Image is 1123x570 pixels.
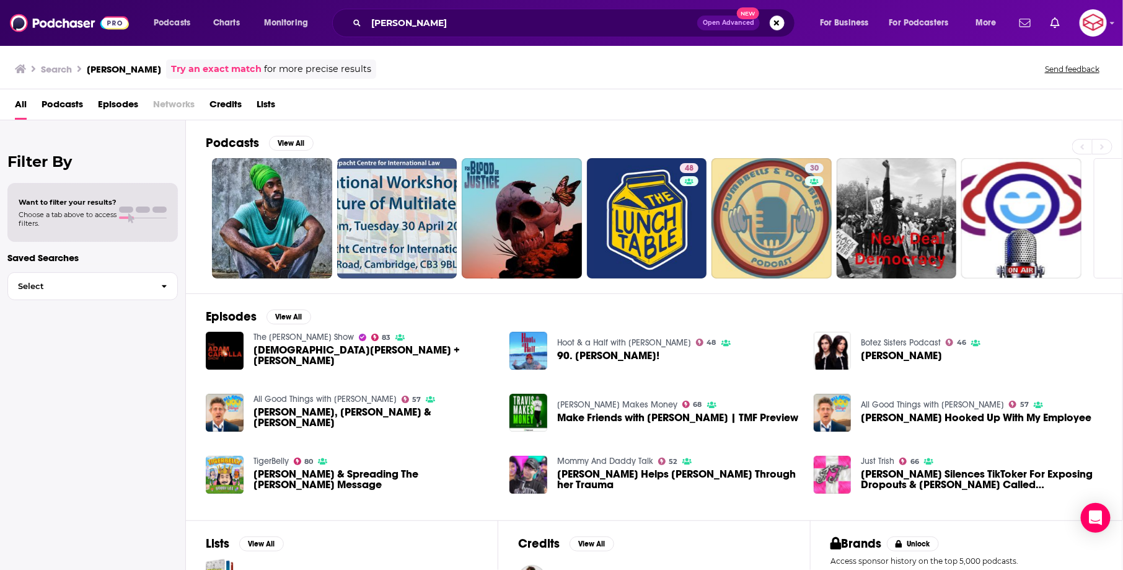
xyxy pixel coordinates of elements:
[1080,9,1107,37] span: Logged in as callista
[861,350,942,361] span: [PERSON_NAME]
[42,94,83,120] a: Podcasts
[41,63,72,75] h3: Search
[861,412,1091,423] a: Zach Justice Hooked Up With My Employee
[881,13,967,33] button: open menu
[8,282,151,290] span: Select
[15,94,27,120] span: All
[814,332,852,370] img: Zach Justice
[206,309,257,324] h2: Episodes
[910,459,919,465] span: 66
[518,536,614,551] a: CreditsView All
[861,337,941,348] a: Botez Sisters Podcast
[1080,9,1107,37] img: User Profile
[861,399,1004,410] a: All Good Things with Jason Nash
[7,153,178,171] h2: Filter By
[206,536,284,551] a: ListsView All
[205,13,247,33] a: Charts
[206,456,244,494] img: Zach Justice & Spreading The Lee Message
[209,94,242,120] a: Credits
[1009,401,1029,408] a: 57
[253,407,495,428] span: [PERSON_NAME], [PERSON_NAME] & [PERSON_NAME]
[206,135,259,151] h2: Podcasts
[145,13,206,33] button: open menu
[239,537,284,551] button: View All
[264,14,308,32] span: Monitoring
[737,7,759,19] span: New
[967,13,1012,33] button: open menu
[98,94,138,120] a: Episodes
[887,537,940,551] button: Unlock
[154,14,190,32] span: Podcasts
[570,537,614,551] button: View All
[7,252,178,264] p: Saved Searches
[1081,503,1111,533] div: Open Intercom Messenger
[344,9,807,37] div: Search podcasts, credits, & more...
[658,458,677,465] a: 52
[557,337,691,348] a: Hoot & a Half with Matt King
[412,397,421,403] span: 57
[19,198,117,207] span: Want to filter your results?
[669,459,677,465] span: 52
[830,536,882,551] h2: Brands
[253,469,495,490] span: [PERSON_NAME] & Spreading The [PERSON_NAME] Message
[402,396,421,403] a: 57
[171,62,262,76] a: Try an exact match
[685,163,694,175] span: 48
[266,309,311,324] button: View All
[7,272,178,300] button: Select
[19,210,117,228] span: Choose a tab above to access filters.
[811,13,884,33] button: open menu
[153,94,195,120] span: Networks
[682,401,702,408] a: 68
[1080,9,1107,37] button: Show profile menu
[304,459,313,465] span: 80
[257,94,275,120] a: Lists
[1041,64,1103,74] button: Send feedback
[975,14,997,32] span: More
[557,412,798,423] a: Make Friends with Zach Justice | TMF Preview
[253,345,495,366] span: [DEMOGRAPHIC_DATA][PERSON_NAME] + [PERSON_NAME]
[861,469,1103,490] span: [PERSON_NAME] Silences TikToker For Exposing Dropouts & [PERSON_NAME] Called [PERSON_NAME]
[255,13,324,33] button: open menu
[861,412,1091,423] span: [PERSON_NAME] Hooked Up With My Employee
[861,469,1103,490] a: Zach Justice Silences TikToker For Exposing Dropouts & James Charles Called Trish
[509,456,547,494] img: Zach Justice Helps Sara Through her Trauma
[557,456,653,466] a: Mommy And Daddy Talk
[253,332,354,342] a: The Adam Carolla Show
[861,350,942,361] a: Zach Justice
[264,62,371,76] span: for more precise results
[206,135,314,151] a: PodcastsView All
[711,158,832,278] a: 30
[697,16,760,30] button: Open AdvancedNew
[253,469,495,490] a: Zach Justice & Spreading The Lee Message
[830,556,1103,566] p: Access sponsor history on the top 5,000 podcasts.
[805,163,824,173] a: 30
[206,394,244,432] a: Zach Justice, Brandon Calvillo & Vincent Marcus
[206,536,229,551] h2: Lists
[694,402,702,407] span: 68
[814,394,852,432] img: Zach Justice Hooked Up With My Employee
[253,407,495,428] a: Zach Justice, Brandon Calvillo & Vincent Marcus
[861,456,894,466] a: Just Trish
[518,536,560,551] h2: Credits
[820,14,869,32] span: For Business
[814,456,852,494] img: Zach Justice Silences TikToker For Exposing Dropouts & James Charles Called Trish
[557,469,799,490] a: Zach Justice Helps Sara Through her Trauma
[557,469,799,490] span: [PERSON_NAME] Helps [PERSON_NAME] Through her Trauma
[1046,12,1065,33] a: Show notifications dropdown
[810,163,819,175] span: 30
[10,11,129,35] a: Podchaser - Follow, Share and Rate Podcasts
[899,458,919,465] a: 66
[206,332,244,370] a: JESUS TREJO + ZACH JUSTICE
[957,340,966,345] span: 46
[509,394,547,432] a: Make Friends with Zach Justice | TMF Preview
[269,136,314,151] button: View All
[703,20,754,26] span: Open Advanced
